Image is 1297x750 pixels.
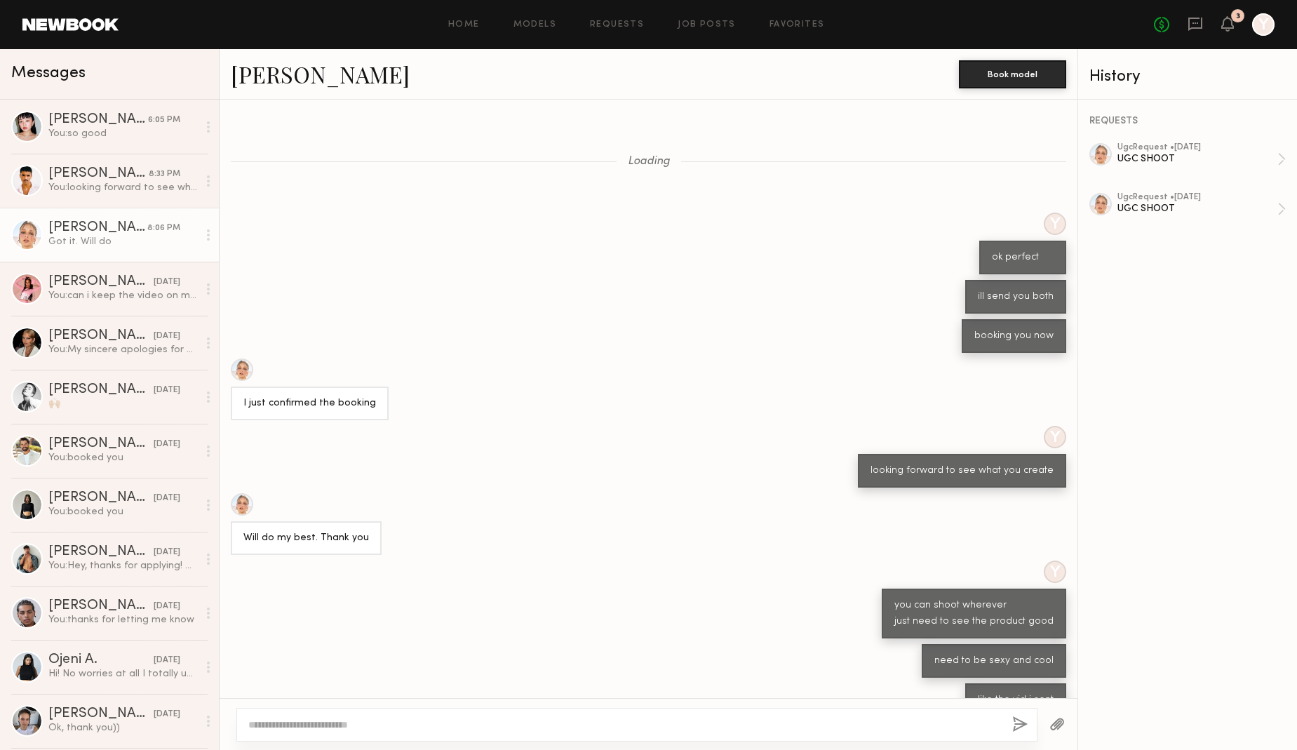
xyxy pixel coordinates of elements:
a: Book model [959,67,1066,79]
span: Loading [628,156,670,168]
div: booking you now [974,328,1054,344]
button: Book model [959,60,1066,88]
div: looking forward to see what you create [871,463,1054,479]
div: [DATE] [154,384,180,397]
div: REQUESTS [1089,116,1286,126]
div: You: booked you [48,451,198,464]
a: Job Posts [678,20,736,29]
div: You: can i keep the video on my iinstagram feed though ? [48,289,198,302]
div: Will do my best. Thank you [243,530,369,547]
div: [DATE] [154,708,180,721]
div: [DATE] [154,276,180,289]
div: History [1089,69,1286,85]
a: Y [1252,13,1275,36]
div: [PERSON_NAME] [48,437,154,451]
div: ok perfect [992,250,1054,266]
a: [PERSON_NAME] [231,59,410,89]
div: You: so good [48,127,198,140]
div: [PERSON_NAME] [48,329,154,343]
div: need to be sexy and cool [934,653,1054,669]
div: You: thanks for letting me know [48,613,198,627]
a: Requests [590,20,644,29]
div: Ok, thank you)) [48,721,198,735]
div: [DATE] [154,438,180,451]
div: like the vid i sent [978,692,1054,709]
div: [DATE] [154,330,180,343]
div: [PERSON_NAME] [48,599,154,613]
div: [DATE] [154,492,180,505]
a: Home [448,20,480,29]
div: [PERSON_NAME] [48,545,154,559]
div: 🙌🏼 [48,397,198,410]
div: [DATE] [154,600,180,613]
div: [DATE] [154,546,180,559]
div: UGC SHOOT [1117,152,1277,166]
div: Ojeni A. [48,653,154,667]
div: ugc Request • [DATE] [1117,193,1277,202]
div: [PERSON_NAME] [48,383,154,397]
div: [PERSON_NAME] [48,221,147,235]
div: Got it. Will do [48,235,198,248]
a: Models [513,20,556,29]
div: Hi! No worries at all I totally understand :) yes I’m still open to working together! [48,667,198,681]
div: [PERSON_NAME] [48,491,154,505]
div: 8:06 PM [147,222,180,235]
div: [PERSON_NAME] [48,707,154,721]
div: 3 [1236,13,1240,20]
div: 8:33 PM [149,168,180,181]
div: ill send you both [978,289,1054,305]
div: You: looking forward to see what you creates [48,181,198,194]
div: [PERSON_NAME] [48,113,148,127]
div: you can shoot wherever just need to see the product good [894,598,1054,630]
div: You: Hey, thanks for applying! We think you’re going to be a great fit. Just want to make sure yo... [48,559,198,572]
a: Favorites [770,20,825,29]
div: UGC SHOOT [1117,202,1277,215]
div: 6:05 PM [148,114,180,127]
div: [PERSON_NAME] [48,275,154,289]
div: You: booked you [48,505,198,518]
span: Messages [11,65,86,81]
a: ugcRequest •[DATE]UGC SHOOT [1117,193,1286,225]
a: ugcRequest •[DATE]UGC SHOOT [1117,143,1286,175]
div: ugc Request • [DATE] [1117,143,1277,152]
div: [DATE] [154,654,180,667]
div: [PERSON_NAME] [48,167,149,181]
div: I just confirmed the booking [243,396,376,412]
div: You: My sincere apologies for my outrageously late response! Would you still like to work together? [48,343,198,356]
